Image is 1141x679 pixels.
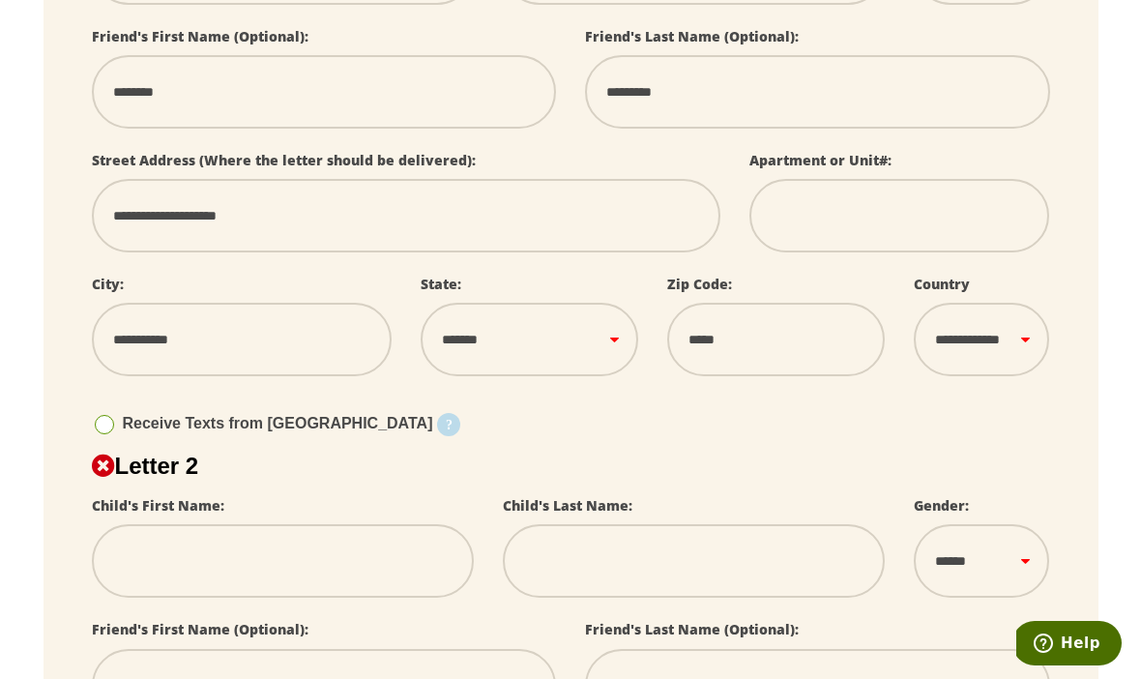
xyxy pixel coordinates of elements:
span: Receive Texts from [GEOGRAPHIC_DATA] [123,415,433,431]
label: Child's First Name: [92,496,224,515]
label: Apartment or Unit#: [749,151,892,169]
label: Zip Code: [667,275,732,293]
label: City: [92,275,124,293]
label: State: [421,275,461,293]
iframe: Opens a widget where you can find more information [1016,621,1122,669]
label: Gender: [914,496,969,515]
label: Friend's Last Name (Optional): [585,27,799,45]
label: Friend's First Name (Optional): [92,620,308,638]
label: Child's Last Name: [503,496,632,515]
label: Friend's Last Name (Optional): [585,620,799,638]
label: Country [914,275,970,293]
label: Street Address (Where the letter should be delivered): [92,151,476,169]
h2: Letter 2 [92,453,1050,480]
label: Friend's First Name (Optional): [92,27,308,45]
